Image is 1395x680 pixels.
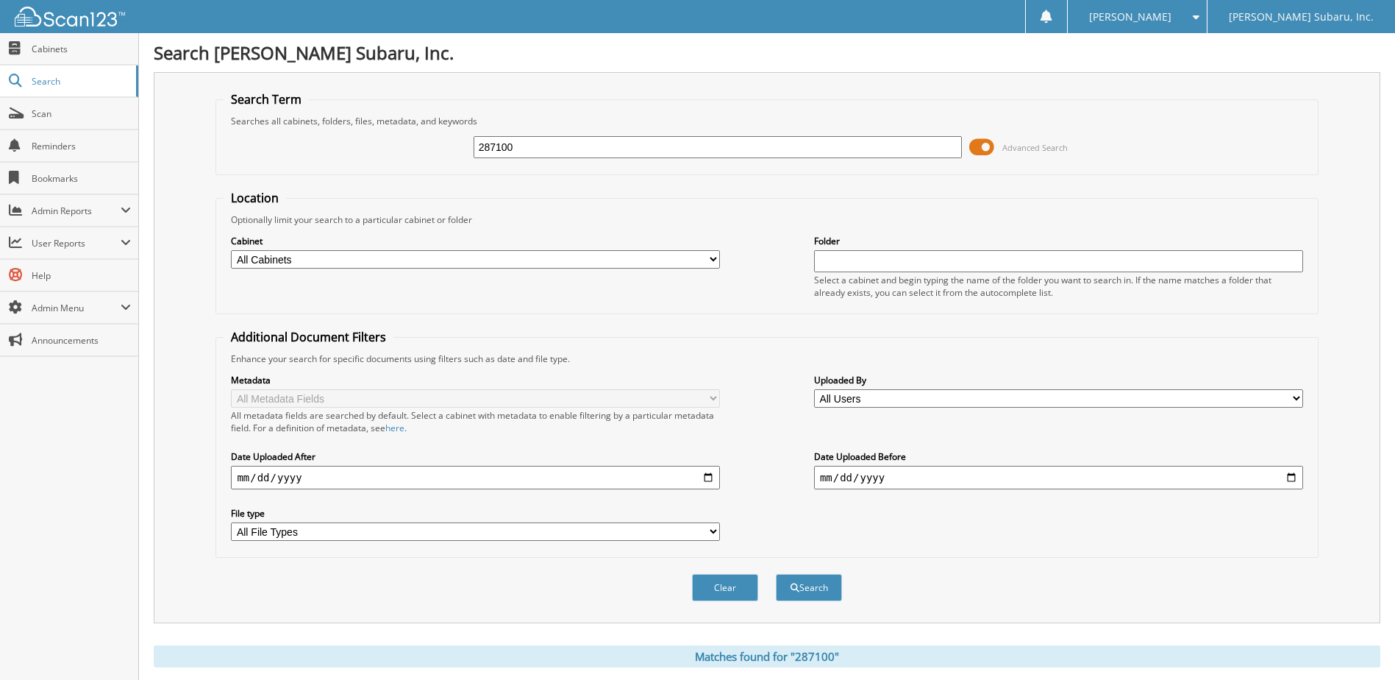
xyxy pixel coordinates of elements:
[154,40,1380,65] h1: Search [PERSON_NAME] Subaru, Inc.
[231,235,720,247] label: Cabinet
[231,409,720,434] div: All metadata fields are searched by default. Select a cabinet with metadata to enable filtering b...
[32,269,131,282] span: Help
[32,172,131,185] span: Bookmarks
[1229,13,1374,21] span: [PERSON_NAME] Subaru, Inc.
[224,190,286,206] legend: Location
[231,374,720,386] label: Metadata
[814,274,1303,299] div: Select a cabinet and begin typing the name of the folder you want to search in. If the name match...
[224,91,309,107] legend: Search Term
[32,334,131,347] span: Announcements
[814,466,1303,489] input: end
[224,329,393,345] legend: Additional Document Filters
[231,507,720,520] label: File type
[814,450,1303,463] label: Date Uploaded Before
[32,302,121,314] span: Admin Menu
[32,107,131,120] span: Scan
[32,205,121,217] span: Admin Reports
[1002,142,1068,153] span: Advanced Search
[32,237,121,249] span: User Reports
[385,422,404,434] a: here
[776,574,842,601] button: Search
[231,466,720,489] input: start
[32,75,129,88] span: Search
[32,140,131,152] span: Reminders
[224,353,1310,365] div: Enhance your search for specific documents using filters such as date and file type.
[154,645,1380,667] div: Matches found for "287100"
[224,213,1310,226] div: Optionally limit your search to a particular cabinet or folder
[814,235,1303,247] label: Folder
[692,574,758,601] button: Clear
[15,7,125,26] img: scan123-logo-white.svg
[32,43,131,55] span: Cabinets
[224,115,1310,127] div: Searches all cabinets, folders, files, metadata, and keywords
[1089,13,1171,21] span: [PERSON_NAME]
[231,450,720,463] label: Date Uploaded After
[814,374,1303,386] label: Uploaded By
